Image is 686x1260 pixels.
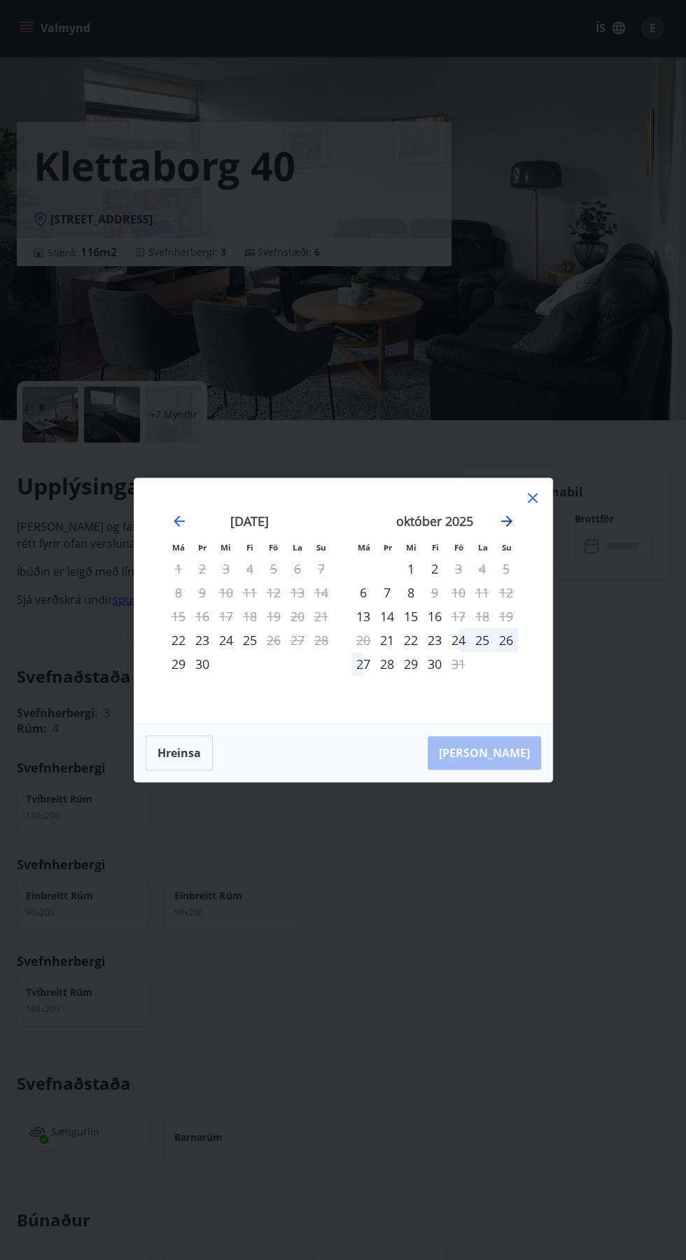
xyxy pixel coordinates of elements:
small: Fi [432,542,439,553]
small: Mi [220,542,231,553]
strong: [DATE] [230,513,269,529]
td: Choose fimmtudagur, 2. október 2025 as your check-in date. It’s available. [423,557,447,581]
td: Not available. fimmtudagur, 18. september 2025 [238,604,262,628]
td: Choose miðvikudagur, 22. október 2025 as your check-in date. It’s available. [399,628,423,652]
td: Choose miðvikudagur, 1. október 2025 as your check-in date. It’s available. [399,557,423,581]
small: Fö [454,542,463,553]
td: Not available. miðvikudagur, 10. september 2025 [214,581,238,604]
div: Move backward to switch to the previous month. [171,513,188,529]
div: Aðeins útritun í boði [423,581,447,604]
td: Choose miðvikudagur, 24. september 2025 as your check-in date. It’s available. [214,628,238,652]
div: 1 [399,557,423,581]
div: 27 [351,652,375,676]
td: Choose þriðjudagur, 7. október 2025 as your check-in date. It’s available. [375,581,399,604]
div: Aðeins útritun í boði [447,557,470,581]
td: Not available. laugardagur, 13. september 2025 [286,581,309,604]
td: Not available. mánudagur, 15. september 2025 [167,604,190,628]
small: Fö [269,542,278,553]
td: Not available. miðvikudagur, 3. september 2025 [214,557,238,581]
div: 24 [214,628,238,652]
td: Not available. laugardagur, 20. september 2025 [286,604,309,628]
div: 23 [190,628,214,652]
td: Choose miðvikudagur, 8. október 2025 as your check-in date. It’s available. [399,581,423,604]
td: Choose mánudagur, 6. október 2025 as your check-in date. It’s available. [351,581,375,604]
td: Choose þriðjudagur, 23. september 2025 as your check-in date. It’s available. [190,628,214,652]
div: Aðeins innritun í boði [351,604,375,628]
small: Mi [406,542,416,553]
td: Not available. föstudagur, 19. september 2025 [262,604,286,628]
td: Not available. laugardagur, 27. september 2025 [286,628,309,652]
td: Choose fimmtudagur, 30. október 2025 as your check-in date. It’s available. [423,652,447,676]
td: Choose mánudagur, 29. september 2025 as your check-in date. It’s available. [167,652,190,676]
div: 24 [447,628,470,652]
td: Choose þriðjudagur, 28. október 2025 as your check-in date. It’s available. [375,652,399,676]
td: Not available. fimmtudagur, 11. september 2025 [238,581,262,604]
div: 15 [399,604,423,628]
td: Choose sunnudagur, 26. október 2025 as your check-in date. It’s available. [494,628,518,652]
td: Not available. mánudagur, 1. september 2025 [167,557,190,581]
small: Su [316,542,326,553]
td: Not available. föstudagur, 31. október 2025 [447,652,470,676]
small: Má [172,542,185,553]
td: Not available. sunnudagur, 12. október 2025 [494,581,518,604]
div: 25 [238,628,262,652]
td: Not available. laugardagur, 18. október 2025 [470,604,494,628]
td: Not available. mánudagur, 8. september 2025 [167,581,190,604]
div: 25 [470,628,494,652]
div: 28 [375,652,399,676]
div: Aðeins innritun í boði [351,581,375,604]
td: Choose mánudagur, 27. október 2025 as your check-in date. It’s available. [351,652,375,676]
small: La [293,542,302,553]
button: Hreinsa [146,735,213,770]
td: Choose mánudagur, 22. september 2025 as your check-in date. It’s available. [167,628,190,652]
div: 14 [375,604,399,628]
td: Not available. föstudagur, 5. september 2025 [262,557,286,581]
small: Þr [198,542,206,553]
td: Not available. sunnudagur, 7. september 2025 [309,557,333,581]
td: Choose föstudagur, 24. október 2025 as your check-in date. It’s available. [447,628,470,652]
div: 30 [423,652,447,676]
td: Choose fimmtudagur, 25. september 2025 as your check-in date. It’s available. [238,628,262,652]
div: 23 [423,628,447,652]
div: Aðeins innritun í boði [167,652,190,676]
td: Not available. mánudagur, 20. október 2025 [351,628,375,652]
div: Aðeins útritun í boði [447,604,470,628]
td: Not available. föstudagur, 3. október 2025 [447,557,470,581]
div: 8 [399,581,423,604]
td: Not available. miðvikudagur, 17. september 2025 [214,604,238,628]
td: Choose laugardagur, 25. október 2025 as your check-in date. It’s available. [470,628,494,652]
td: Not available. sunnudagur, 5. október 2025 [494,557,518,581]
td: Not available. laugardagur, 6. september 2025 [286,557,309,581]
td: Choose miðvikudagur, 29. október 2025 as your check-in date. It’s available. [399,652,423,676]
div: 29 [399,652,423,676]
td: Not available. fimmtudagur, 9. október 2025 [423,581,447,604]
td: Not available. sunnudagur, 28. september 2025 [309,628,333,652]
td: Choose fimmtudagur, 23. október 2025 as your check-in date. It’s available. [423,628,447,652]
div: 7 [375,581,399,604]
td: Choose miðvikudagur, 15. október 2025 as your check-in date. It’s available. [399,604,423,628]
td: Choose þriðjudagur, 21. október 2025 as your check-in date. It’s available. [375,628,399,652]
small: Su [502,542,512,553]
div: 22 [399,628,423,652]
small: Þr [384,542,392,553]
td: Not available. sunnudagur, 14. september 2025 [309,581,333,604]
small: Fi [246,542,253,553]
td: Not available. sunnudagur, 19. október 2025 [494,604,518,628]
div: Move forward to switch to the next month. [498,513,515,529]
small: Má [358,542,370,553]
td: Choose mánudagur, 13. október 2025 as your check-in date. It’s available. [351,604,375,628]
div: 2 [423,557,447,581]
td: Not available. föstudagur, 17. október 2025 [447,604,470,628]
small: La [478,542,488,553]
td: Not available. laugardagur, 4. október 2025 [470,557,494,581]
div: 16 [423,604,447,628]
td: Not available. fimmtudagur, 4. september 2025 [238,557,262,581]
strong: október 2025 [396,513,473,529]
td: Not available. föstudagur, 12. september 2025 [262,581,286,604]
td: Not available. föstudagur, 10. október 2025 [447,581,470,604]
td: Not available. þriðjudagur, 2. september 2025 [190,557,214,581]
td: Not available. þriðjudagur, 9. september 2025 [190,581,214,604]
td: Not available. sunnudagur, 21. september 2025 [309,604,333,628]
div: Aðeins innritun í boði [375,628,399,652]
div: 26 [494,628,518,652]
